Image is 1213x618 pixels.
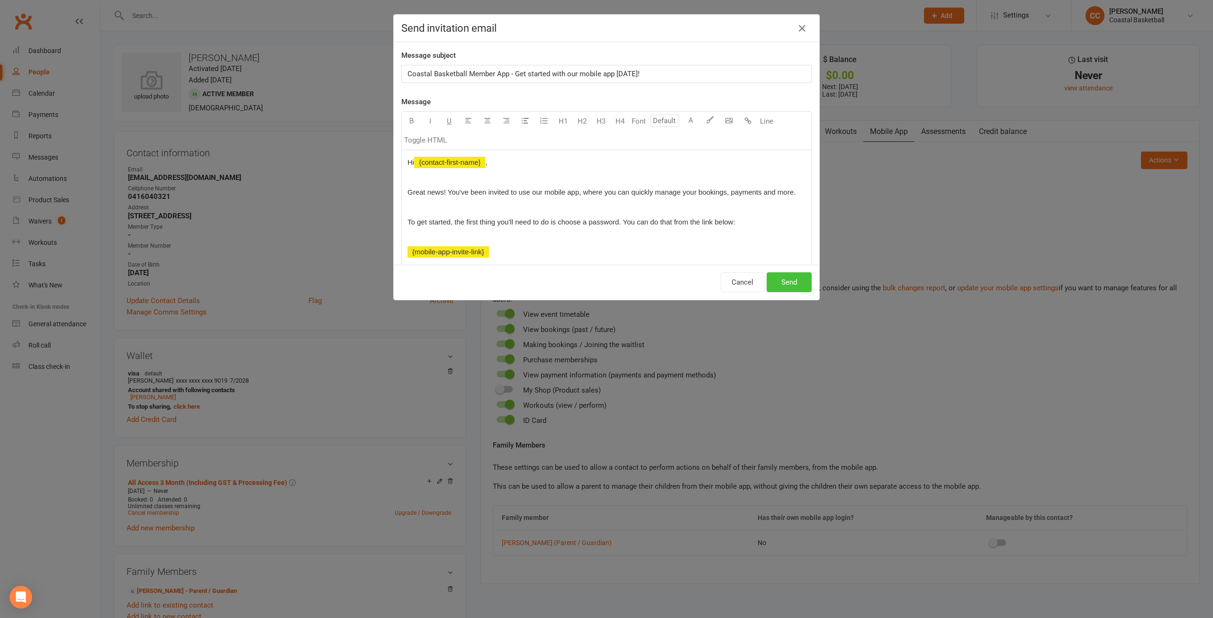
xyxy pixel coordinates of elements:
button: H2 [572,112,591,131]
input: Default [651,115,679,127]
label: Message subject [401,50,456,61]
span: Hi [407,158,414,166]
button: A [681,112,700,131]
button: H1 [553,112,572,131]
label: Message [401,96,431,107]
span: To get started, the first thing you'll need to do is choose a password. You can do that from the ... [407,218,735,226]
span: Great news! You've been invited to use our mobile app, where you can quickly manage your bookings... [407,188,796,196]
button: U [440,112,459,131]
button: H3 [591,112,610,131]
button: Close [795,21,810,36]
button: Toggle HTML [402,131,449,150]
button: Font [629,112,648,131]
button: Line [757,112,776,131]
span: Coastal Basketball Member App - Get started with our mobile app [DATE]! [407,70,640,78]
button: Send [767,272,812,292]
button: Cancel [721,272,764,292]
span: U [447,117,452,125]
span: , [485,158,487,166]
h4: Send invitation email [401,22,812,34]
button: H4 [610,112,629,131]
div: Open Intercom Messenger [9,586,32,609]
